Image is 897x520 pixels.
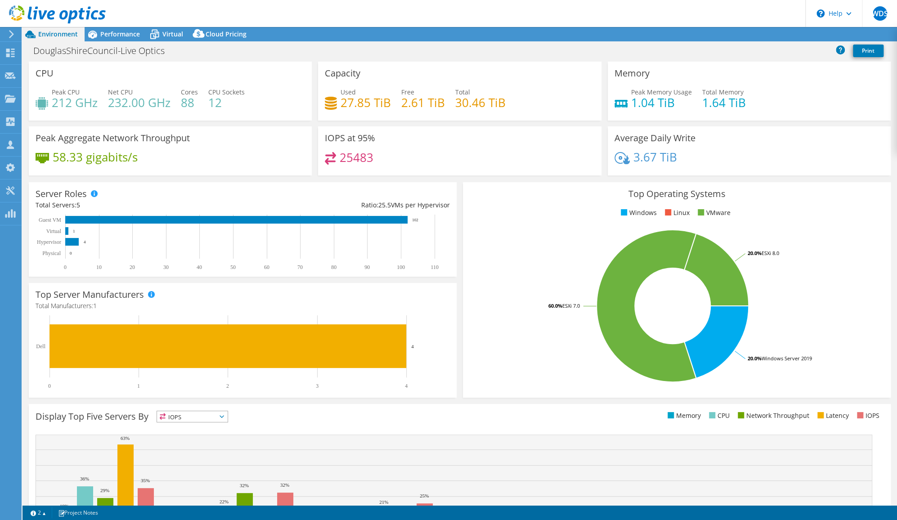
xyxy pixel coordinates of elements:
text: 3 [316,383,318,389]
text: 30 [163,264,169,270]
h3: Top Operating Systems [470,189,884,199]
h3: CPU [36,68,54,78]
text: 100 [397,264,405,270]
text: Guest VM [39,217,61,223]
tspan: 20.0% [748,355,762,362]
text: 1 [73,229,75,233]
h1: DouglasShireCouncil-Live Optics [29,46,179,56]
span: 1 [93,301,97,310]
h4: 25483 [340,152,373,162]
span: CPU Sockets [208,88,245,96]
tspan: ESXi 7.0 [562,302,580,309]
li: Linux [663,208,690,218]
text: 1 [137,383,140,389]
text: 90 [364,264,370,270]
span: Cloud Pricing [206,30,247,38]
text: 19% [60,503,69,509]
h3: Server Roles [36,189,87,199]
text: 20 [130,264,135,270]
span: Total [455,88,470,96]
text: Physical [42,250,61,256]
h4: 58.33 gigabits/s [53,152,138,162]
text: 60 [264,264,269,270]
span: Performance [100,30,140,38]
span: Used [341,88,356,96]
h3: IOPS at 95% [325,133,375,143]
li: Latency [815,411,849,421]
text: 0 [48,383,51,389]
text: 35% [141,478,150,483]
text: Virtual [46,228,62,234]
li: Memory [665,411,701,421]
text: 63% [121,435,130,441]
text: 36% [80,476,89,481]
h3: Memory [614,68,650,78]
li: IOPS [855,411,879,421]
text: 10 [96,264,102,270]
h4: 1.64 TiB [702,98,746,108]
tspan: 20.0% [748,250,762,256]
tspan: Windows Server 2019 [762,355,812,362]
text: 0 [70,251,72,256]
text: 2 [226,383,229,389]
span: Total Memory [702,88,744,96]
text: 32% [280,482,289,488]
span: Peak Memory Usage [631,88,692,96]
a: Print [853,45,884,57]
div: Total Servers: [36,200,242,210]
span: 25.5 [378,201,391,209]
li: VMware [695,208,731,218]
h4: 3.67 TiB [633,152,677,162]
span: Free [401,88,414,96]
h4: 232.00 GHz [108,98,170,108]
text: 80 [331,264,336,270]
text: 40 [197,264,202,270]
text: 102 [412,218,418,222]
li: Network Throughput [736,411,809,421]
h4: 1.04 TiB [631,98,692,108]
span: 5 [76,201,80,209]
text: 50 [230,264,236,270]
h4: 12 [208,98,245,108]
text: 22% [220,499,229,504]
svg: \n [816,9,825,18]
h4: 212 GHz [52,98,98,108]
h3: Peak Aggregate Network Throughput [36,133,190,143]
h4: Total Manufacturers: [36,301,450,311]
text: 0 [64,264,67,270]
li: Windows [619,208,657,218]
a: Project Notes [52,507,104,518]
span: IOPS [157,411,228,422]
a: 2 [24,507,52,518]
h4: 27.85 TiB [341,98,391,108]
li: CPU [707,411,730,421]
h4: 88 [181,98,198,108]
span: Cores [181,88,198,96]
span: Peak CPU [52,88,80,96]
text: 29% [100,488,109,493]
text: 25% [420,493,429,498]
h4: 30.46 TiB [455,98,506,108]
span: Environment [38,30,78,38]
text: Hypervisor [37,239,61,245]
text: 4 [411,344,414,349]
h4: 2.61 TiB [401,98,445,108]
span: Net CPU [108,88,133,96]
h3: Average Daily Write [614,133,695,143]
span: Virtual [162,30,183,38]
div: Ratio: VMs per Hypervisor [242,200,449,210]
h3: Top Server Manufacturers [36,290,144,300]
tspan: ESXi 8.0 [762,250,779,256]
span: WDS [873,6,887,21]
text: 21% [379,499,388,505]
text: 4 [405,383,408,389]
h3: Capacity [325,68,360,78]
text: 110 [431,264,439,270]
text: 32% [240,483,249,488]
text: 18% [359,504,368,510]
tspan: 60.0% [548,302,562,309]
text: 70 [297,264,303,270]
text: 4 [84,240,86,244]
text: Dell [36,343,45,350]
